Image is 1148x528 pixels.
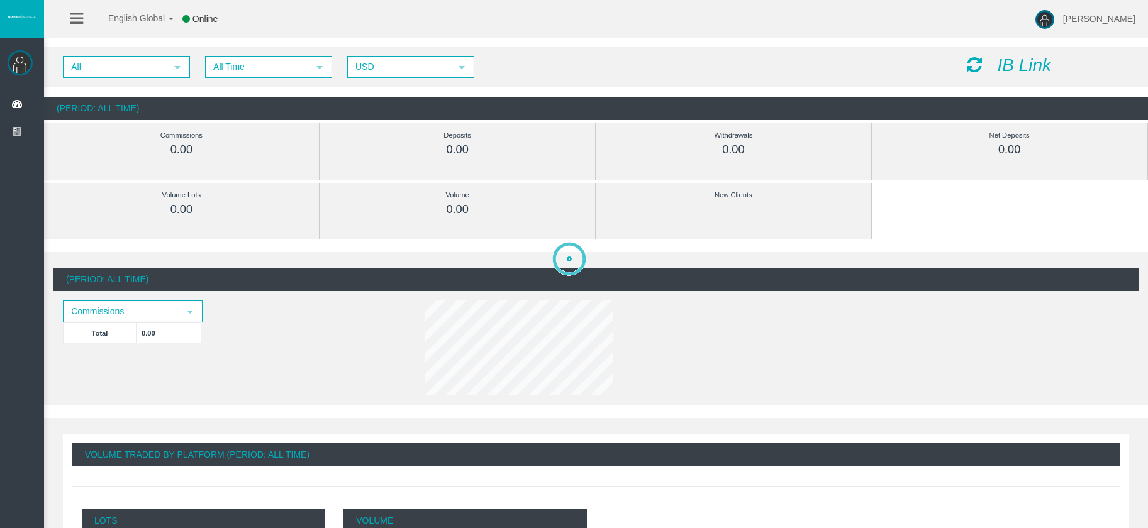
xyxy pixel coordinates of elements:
[185,307,195,317] span: select
[1063,14,1135,24] span: [PERSON_NAME]
[64,302,179,321] span: Commissions
[72,128,291,143] div: Commissions
[92,13,165,23] span: English Global
[72,443,1120,466] div: Volume Traded By Platform (Period: All Time)
[53,268,1139,291] div: (Period: All Time)
[625,188,843,202] div: New Clients
[172,62,182,72] span: select
[348,188,567,202] div: Volume
[206,57,308,77] span: All Time
[315,62,325,72] span: select
[72,188,291,202] div: Volume Lots
[348,143,567,157] div: 0.00
[137,322,202,343] td: 0.00
[1035,10,1054,29] img: user-image
[192,14,218,24] span: Online
[72,143,291,157] div: 0.00
[997,55,1051,75] i: IB Link
[72,202,291,217] div: 0.00
[348,202,567,217] div: 0.00
[44,97,1148,120] div: (Period: All Time)
[457,62,467,72] span: select
[6,14,38,19] img: logo.svg
[348,128,567,143] div: Deposits
[900,143,1118,157] div: 0.00
[625,143,843,157] div: 0.00
[64,57,166,77] span: All
[64,322,137,343] td: Total
[967,56,983,74] i: Reload Dashboard
[625,128,843,143] div: Withdrawals
[900,128,1118,143] div: Net Deposits
[348,57,450,77] span: USD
